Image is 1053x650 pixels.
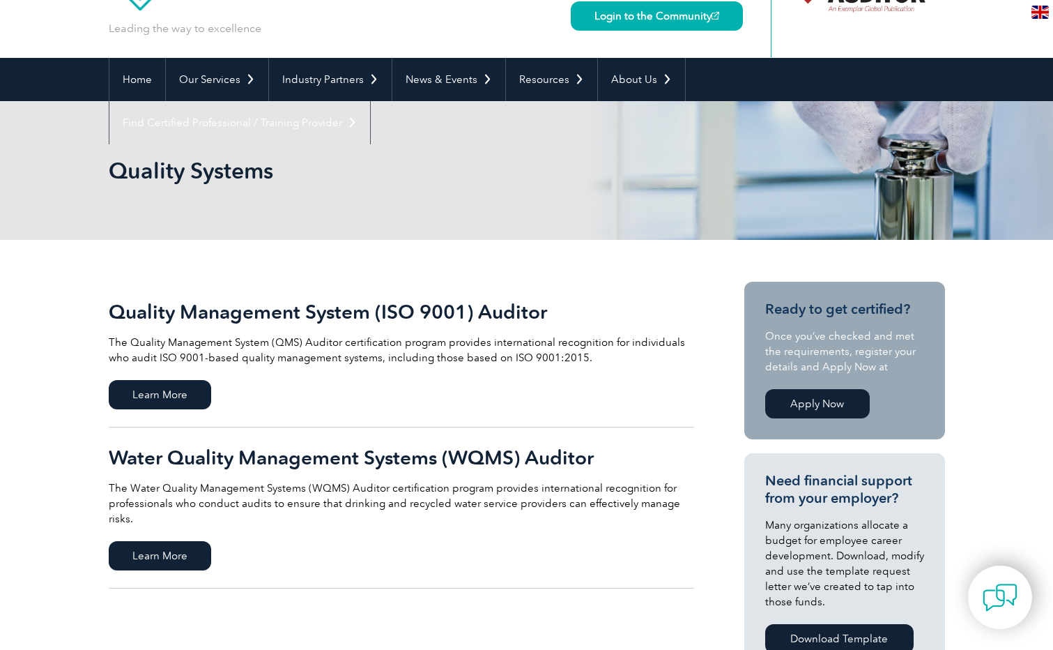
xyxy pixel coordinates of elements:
[109,335,694,365] p: The Quality Management System (QMS) Auditor certification program provides international recognit...
[765,517,924,610] p: Many organizations allocate a budget for employee career development. Download, modify and use th...
[765,301,924,318] h3: Ready to get certified?
[109,21,261,36] p: Leading the way to excellence
[1031,6,1049,19] img: en
[765,389,870,418] a: Apply Now
[166,58,268,101] a: Our Services
[269,58,392,101] a: Industry Partners
[712,12,719,20] img: open_square.png
[109,446,694,469] h2: Water Quality Management Systems (WQMS) Auditor
[109,481,694,527] p: The Water Quality Management Systems (WQMS) Auditor certification program provides international ...
[109,301,694,323] h2: Quality Management System (ISO 9001) Auditor
[109,380,211,409] span: Learn More
[109,282,694,428] a: Quality Management System (ISO 9001) Auditor The Quality Management System (QMS) Auditor certific...
[392,58,505,101] a: News & Events
[109,541,211,570] span: Learn More
[765,472,924,507] h3: Need financial support from your employer?
[109,428,694,589] a: Water Quality Management Systems (WQMS) Auditor The Water Quality Management Systems (WQMS) Audit...
[765,328,924,375] p: Once you’ve checked and met the requirements, register your details and Apply Now at
[983,580,1017,615] img: contact-chat.png
[109,101,370,144] a: Find Certified Professional / Training Provider
[598,58,685,101] a: About Us
[506,58,597,101] a: Resources
[571,1,743,31] a: Login to the Community
[109,58,165,101] a: Home
[109,157,644,184] h1: Quality Systems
